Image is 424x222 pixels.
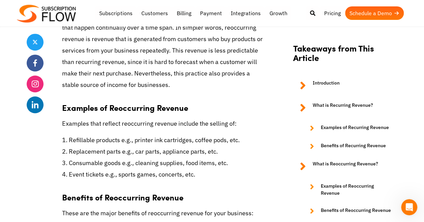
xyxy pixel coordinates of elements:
a: Subscriptions [95,6,137,20]
a: Customers [137,6,172,20]
a: Integrations [226,6,265,20]
p: These are the major benefits of reoccurring revenue for your business: [62,208,266,219]
a: Growth [265,6,291,20]
a: Schedule a Demo [345,6,404,20]
p: Reoccurring revenue is revenue that is collected via one-time purchases that happen continually o... [62,10,266,91]
a: Billing [172,6,195,20]
h2: Takeaways from This Article [293,43,391,70]
a: Examples of Reoccurring Revenue [303,183,391,197]
a: Pricing [320,6,345,20]
a: Benefits of Reoccurring Revenue [303,207,391,215]
p: Examples that reflect reoccurring revenue include the selling of: [62,118,266,129]
a: Introduction [293,80,391,92]
a: What is Reoccurring Revenue? [293,161,391,173]
a: What is Recurring Revenue? [293,102,391,114]
a: Examples of Recurring Revenue [303,124,391,132]
a: Benefits of Recurring Revenue [303,142,391,151]
iframe: Intercom live chat [401,199,417,215]
img: Subscriptionflow [17,5,76,23]
p: 1. Refillable products e.g., printer ink cartridges, coffee pods, etc. 2. Replacement parts e.g.,... [62,134,266,181]
h3: Examples of Reoccurring Revenue [62,96,266,113]
h3: Benefits of Reoccurring Revenue [62,185,266,202]
a: Payment [195,6,226,20]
